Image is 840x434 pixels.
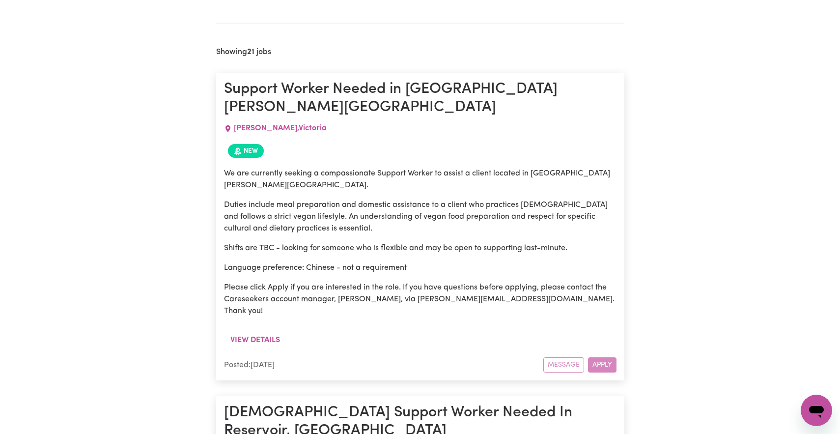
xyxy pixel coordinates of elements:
[228,144,264,158] span: Job posted within the last 30 days
[224,282,616,317] p: Please click Apply if you are interested in the role. If you have questions before applying, plea...
[224,168,616,191] p: We are currently seeking a compassionate Support Worker to assist a client located in [GEOGRAPHIC...
[234,124,327,132] span: [PERSON_NAME] , Victoria
[224,262,616,274] p: Language preference: Chinese - not a requirement
[224,359,543,371] div: Posted: [DATE]
[224,81,616,116] h1: Support Worker Needed in [GEOGRAPHIC_DATA][PERSON_NAME][GEOGRAPHIC_DATA]
[801,395,832,426] iframe: Button to launch messaging window
[247,48,254,56] b: 21
[224,242,616,254] p: Shifts are TBC - looking for someone who is flexible and may be open to supporting last-minute.
[224,331,286,349] button: View details
[216,48,271,57] h2: Showing jobs
[224,199,616,234] p: Duties include meal preparation and domestic assistance to a client who practices [DEMOGRAPHIC_DA...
